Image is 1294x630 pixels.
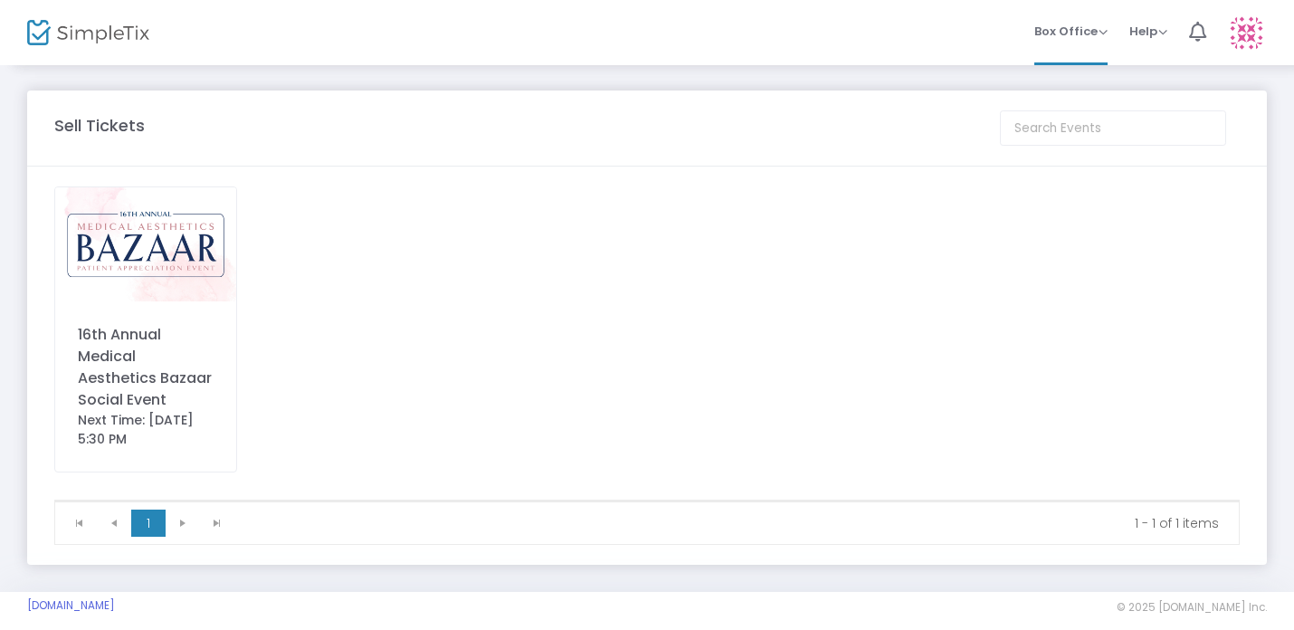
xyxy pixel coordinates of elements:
div: Next Time: [DATE] 5:30 PM [78,411,214,449]
div: 16th Annual Medical Aesthetics Bazaar Social Event [78,324,214,411]
span: Page 1 [131,510,166,537]
img: MAB2025SimpleTixImages.png [55,187,236,301]
input: Search Events [1000,110,1226,146]
kendo-pager-info: 1 - 1 of 1 items [247,514,1219,532]
a: [DOMAIN_NAME] [27,598,115,613]
span: Box Office [1034,23,1108,40]
div: Data table [55,501,1239,501]
m-panel-title: Sell Tickets [54,113,145,138]
span: © 2025 [DOMAIN_NAME] Inc. [1117,600,1267,615]
span: Help [1129,23,1167,40]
